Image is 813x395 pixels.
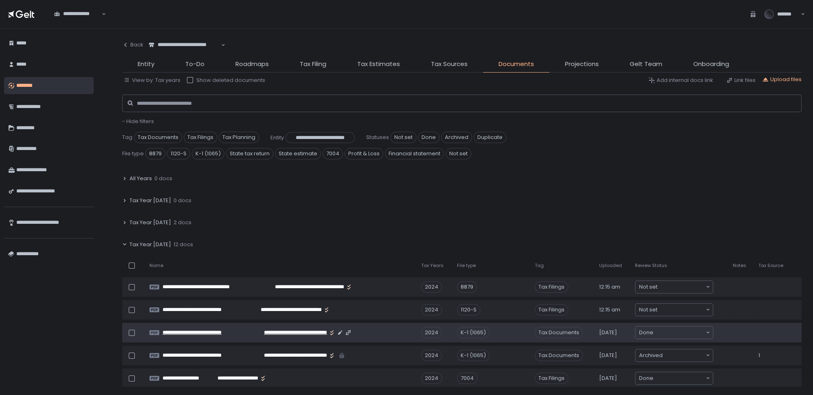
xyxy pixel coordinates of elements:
[733,263,746,269] span: Notes
[143,37,225,53] div: Search for option
[639,283,657,291] span: Not set
[758,352,760,359] span: 1
[446,148,471,159] span: Not set
[635,327,713,339] div: Search for option
[345,148,383,159] span: Profit & Loss
[648,77,713,84] button: Add internal docs link
[185,60,204,69] span: To-Do
[657,283,705,291] input: Search for option
[599,263,622,269] span: Uploaded
[300,60,326,69] span: Tax Filing
[535,373,568,384] span: Tax Filings
[418,132,439,143] span: Done
[565,60,599,69] span: Projections
[726,77,756,84] button: Link files
[599,329,617,336] span: [DATE]
[138,60,154,69] span: Entity
[431,60,468,69] span: Tax Sources
[154,175,172,182] span: 0 docs
[639,351,663,360] span: Archived
[457,263,476,269] span: File type
[639,329,653,337] span: Done
[421,304,442,316] div: 2024
[635,372,713,384] div: Search for option
[535,281,568,293] span: Tax Filings
[122,41,143,49] div: Back
[122,134,132,141] span: Tag
[134,132,182,143] span: Tax Documents
[457,373,477,384] div: 7004
[270,134,284,141] span: Entity
[762,76,802,83] button: Upload files
[122,118,154,125] button: - Hide filters
[130,241,171,248] span: Tax Year [DATE]
[391,132,416,143] span: Not set
[441,132,472,143] span: Archived
[535,350,583,361] span: Tax Documents
[122,150,144,157] span: File type
[639,374,653,382] span: Done
[657,306,705,314] input: Search for option
[499,60,534,69] span: Documents
[630,60,662,69] span: Gelt Team
[474,132,506,143] span: Duplicate
[174,241,193,248] span: 12 docs
[174,219,191,226] span: 2 docs
[219,132,259,143] span: Tax Planning
[758,263,783,269] span: Tax Source
[635,304,713,316] div: Search for option
[149,263,163,269] span: Name
[122,37,143,53] button: Back
[385,148,444,159] span: Financial statement
[124,77,180,84] button: View by: Tax years
[167,148,190,159] span: 1120-S
[366,134,389,141] span: Statuses
[535,263,544,269] span: Tag
[599,375,617,382] span: [DATE]
[49,6,106,22] div: Search for option
[421,263,444,269] span: Tax Years
[635,263,667,269] span: Review Status
[421,281,442,293] div: 2024
[639,306,657,314] span: Not set
[323,148,343,159] span: 7004
[535,304,568,316] span: Tax Filings
[357,60,400,69] span: Tax Estimates
[145,148,165,159] span: 8879
[457,281,477,293] div: 8879
[184,132,217,143] span: Tax Filings
[635,349,713,362] div: Search for option
[457,304,480,316] div: 1120-S
[54,18,101,26] input: Search for option
[421,327,442,338] div: 2024
[653,374,705,382] input: Search for option
[174,197,191,204] span: 0 docs
[693,60,729,69] span: Onboarding
[122,117,154,125] span: - Hide filters
[457,327,490,338] div: K-1 (1065)
[130,197,171,204] span: Tax Year [DATE]
[192,148,224,159] span: K-1 (1065)
[599,352,617,359] span: [DATE]
[599,306,620,313] span: 12:15 am
[457,350,490,361] div: K-1 (1065)
[130,175,152,182] span: All Years
[635,281,713,293] div: Search for option
[421,350,442,361] div: 2024
[275,148,321,159] span: State estimate
[599,283,620,291] span: 12:15 am
[535,327,583,338] span: Tax Documents
[149,49,220,57] input: Search for option
[235,60,269,69] span: Roadmaps
[226,148,273,159] span: State tax return
[653,329,705,337] input: Search for option
[663,351,705,360] input: Search for option
[130,219,171,226] span: Tax Year [DATE]
[421,373,442,384] div: 2024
